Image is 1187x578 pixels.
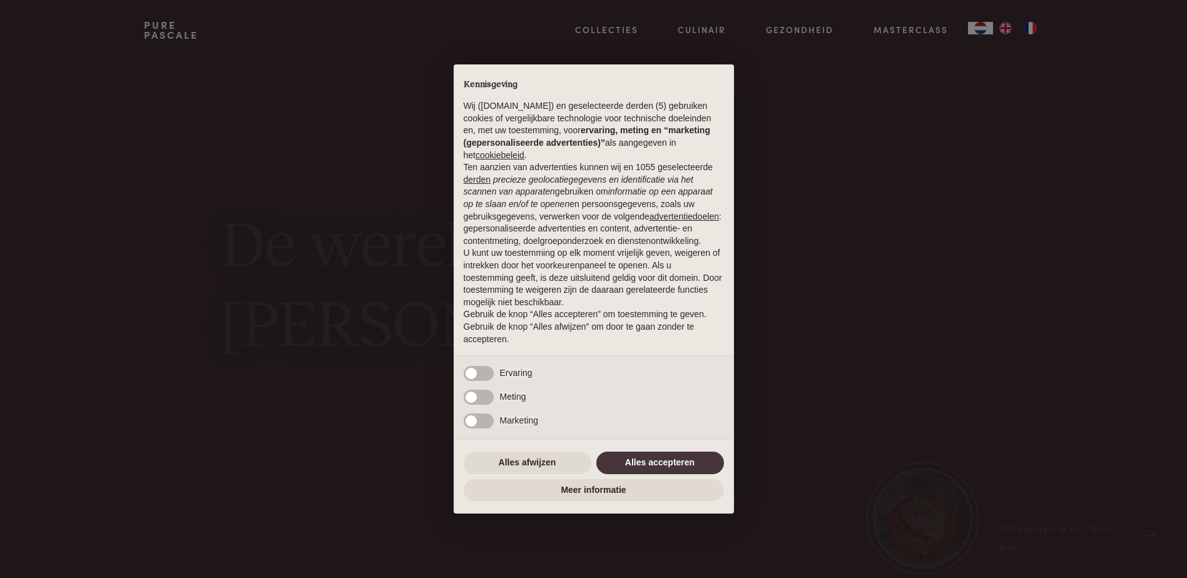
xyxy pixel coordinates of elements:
[500,415,538,425] span: Marketing
[464,125,710,148] strong: ervaring, meting en “marketing (gepersonaliseerde advertenties)”
[464,100,724,161] p: Wij ([DOMAIN_NAME]) en geselecteerde derden (5) gebruiken cookies of vergelijkbare technologie vo...
[464,79,724,91] h2: Kennisgeving
[476,150,524,160] a: cookiebeleid
[596,452,724,474] button: Alles accepteren
[500,368,532,378] span: Ervaring
[464,247,724,308] p: U kunt uw toestemming op elk moment vrijelijk geven, weigeren of intrekken door het voorkeurenpan...
[464,175,693,197] em: precieze geolocatiegegevens en identificatie via het scannen van apparaten
[464,174,491,186] button: derden
[464,452,591,474] button: Alles afwijzen
[464,161,724,247] p: Ten aanzien van advertenties kunnen wij en 1055 geselecteerde gebruiken om en persoonsgegevens, z...
[464,479,724,502] button: Meer informatie
[464,308,724,345] p: Gebruik de knop “Alles accepteren” om toestemming te geven. Gebruik de knop “Alles afwijzen” om d...
[500,392,526,402] span: Meting
[650,211,719,223] button: advertentiedoelen
[464,186,713,209] em: informatie op een apparaat op te slaan en/of te openen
